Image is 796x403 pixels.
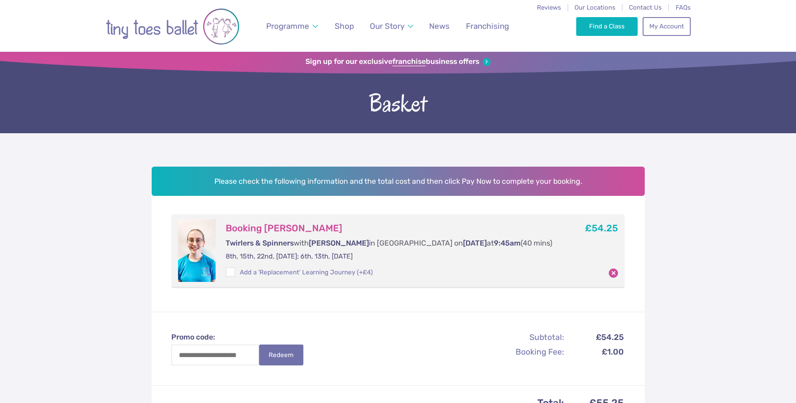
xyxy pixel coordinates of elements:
span: News [429,21,450,31]
th: Booking Fee: [475,345,565,359]
td: £1.00 [565,345,624,359]
a: Franchising [462,16,513,36]
a: Reviews [537,4,561,11]
th: Subtotal: [475,330,565,344]
span: [PERSON_NAME] [309,239,369,247]
span: Our Story [370,21,404,31]
a: Sign up for our exclusivefranchisebusiness offers [305,57,491,66]
a: FAQs [676,4,691,11]
strong: franchise [392,57,426,66]
a: My Account [643,17,690,35]
a: News [425,16,454,36]
a: Programme [262,16,322,36]
img: tiny toes ballet [106,5,239,48]
b: £54.25 [585,223,618,234]
label: Promo code: [171,332,312,342]
td: £54.25 [565,330,624,344]
p: 8th, 15th, 22nd, [DATE]; 6th, 13th, [DATE] [226,252,555,261]
a: Shop [331,16,358,36]
a: Find a Class [576,17,638,35]
a: Our Story [366,16,417,36]
span: Franchising [466,21,509,31]
h3: Booking [PERSON_NAME] [226,223,555,234]
h2: Please check the following information and the total cost and then click Pay Now to complete your... [152,167,645,196]
span: Twirlers & Spinners [226,239,294,247]
p: with in [GEOGRAPHIC_DATA] on at (40 mins) [226,238,555,248]
button: Redeem [259,345,303,365]
a: Contact Us [629,4,662,11]
label: Add a 'Replacement' Learning Journey (+£4) [226,268,373,277]
span: Programme [266,21,309,31]
span: 9:45am [494,239,521,247]
span: [DATE] [463,239,487,247]
span: Shop [335,21,354,31]
a: Our Locations [575,4,615,11]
